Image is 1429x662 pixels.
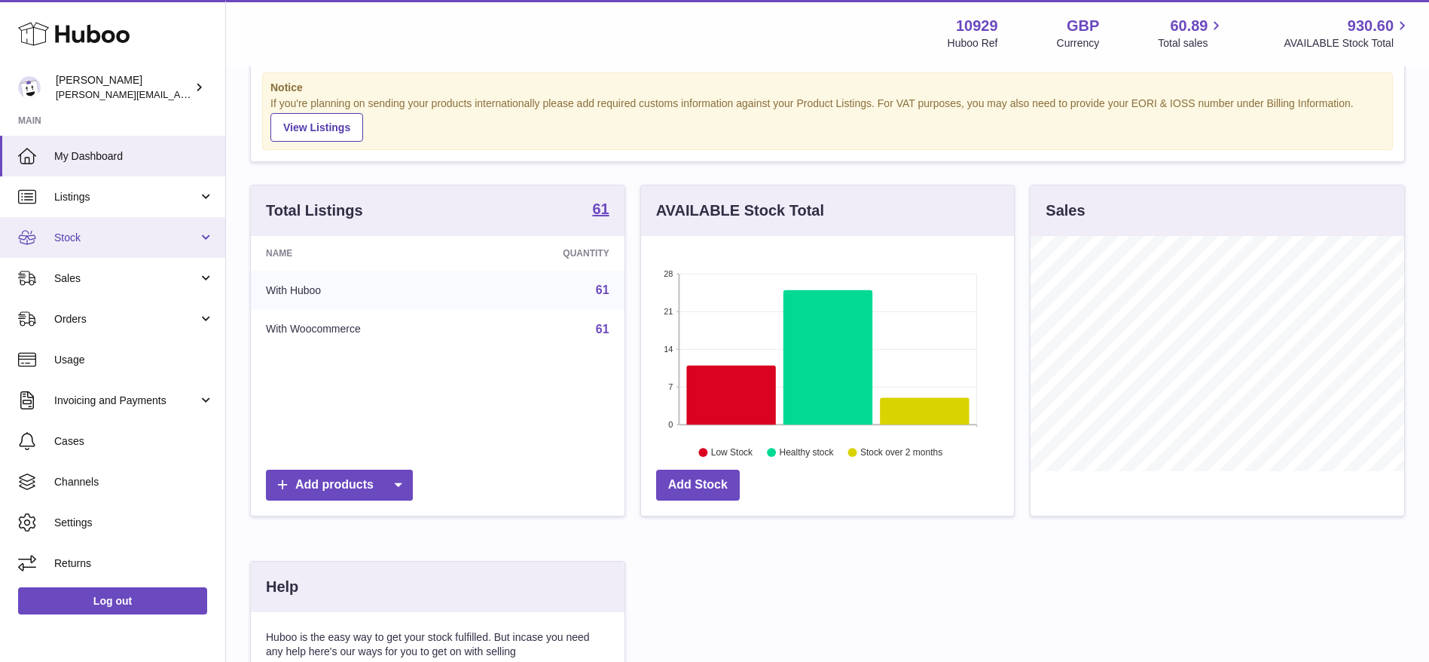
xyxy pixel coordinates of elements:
a: Log out [18,587,207,614]
a: 61 [592,201,609,219]
span: Channels [54,475,214,489]
a: View Listings [270,113,363,142]
text: Healthy stock [779,447,834,458]
div: Huboo Ref [948,36,998,51]
p: Huboo is the easy way to get your stock fulfilled. But incase you need any help here's our ways f... [266,630,609,659]
a: 61 [596,283,609,296]
text: Low Stock [711,447,753,458]
span: Sales [54,271,198,286]
span: [PERSON_NAME][EMAIL_ADDRESS][DOMAIN_NAME] [56,88,302,100]
h3: Sales [1046,201,1085,221]
td: With Woocommerce [251,310,483,349]
span: Invoicing and Payments [54,394,198,408]
text: 0 [668,420,673,429]
span: Usage [54,353,214,367]
div: [PERSON_NAME] [56,73,191,102]
th: Name [251,236,483,271]
span: Returns [54,556,214,571]
span: My Dashboard [54,149,214,164]
span: AVAILABLE Stock Total [1284,36,1411,51]
strong: GBP [1067,16,1099,36]
th: Quantity [483,236,624,271]
text: Stock over 2 months [860,447,942,458]
span: Stock [54,231,198,245]
strong: 61 [592,201,609,216]
span: Settings [54,516,214,530]
img: thomas@otesports.co.uk [18,76,41,99]
span: 930.60 [1348,16,1394,36]
text: 21 [664,307,673,316]
strong: Notice [270,81,1385,95]
span: Cases [54,434,214,449]
a: 61 [596,323,609,336]
span: 60.89 [1170,16,1208,36]
td: With Huboo [251,271,483,310]
strong: 10929 [956,16,998,36]
span: Orders [54,312,198,326]
text: 28 [664,269,673,278]
text: 7 [668,382,673,391]
h3: Total Listings [266,201,363,221]
a: 930.60 AVAILABLE Stock Total [1284,16,1411,51]
h3: AVAILABLE Stock Total [656,201,824,221]
div: If you're planning on sending your products internationally please add required customs informati... [270,97,1385,142]
a: Add products [266,470,413,501]
span: Listings [54,190,198,204]
text: 14 [664,345,673,354]
div: Currency [1057,36,1100,51]
h3: Help [266,577,298,597]
a: 60.89 Total sales [1158,16,1225,51]
span: Total sales [1158,36,1225,51]
a: Add Stock [656,470,740,501]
